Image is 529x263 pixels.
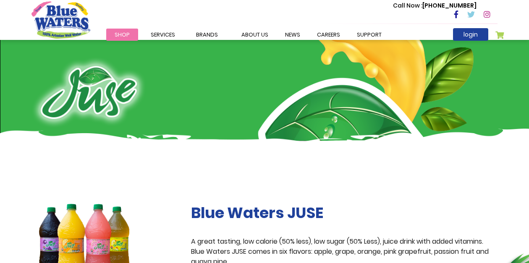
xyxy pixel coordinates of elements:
[115,31,130,39] span: Shop
[453,28,488,41] a: login
[191,204,498,222] h2: Blue Waters JUSE
[188,29,226,41] a: Brands
[393,1,422,10] span: Call Now :
[142,29,183,41] a: Services
[348,29,390,41] a: support
[309,29,348,41] a: careers
[196,31,218,39] span: Brands
[277,29,309,41] a: News
[393,1,477,10] p: [PHONE_NUMBER]
[151,31,175,39] span: Services
[106,29,138,41] a: Shop
[233,29,277,41] a: about us
[31,57,146,128] img: juse-logo.png
[31,1,90,38] a: store logo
